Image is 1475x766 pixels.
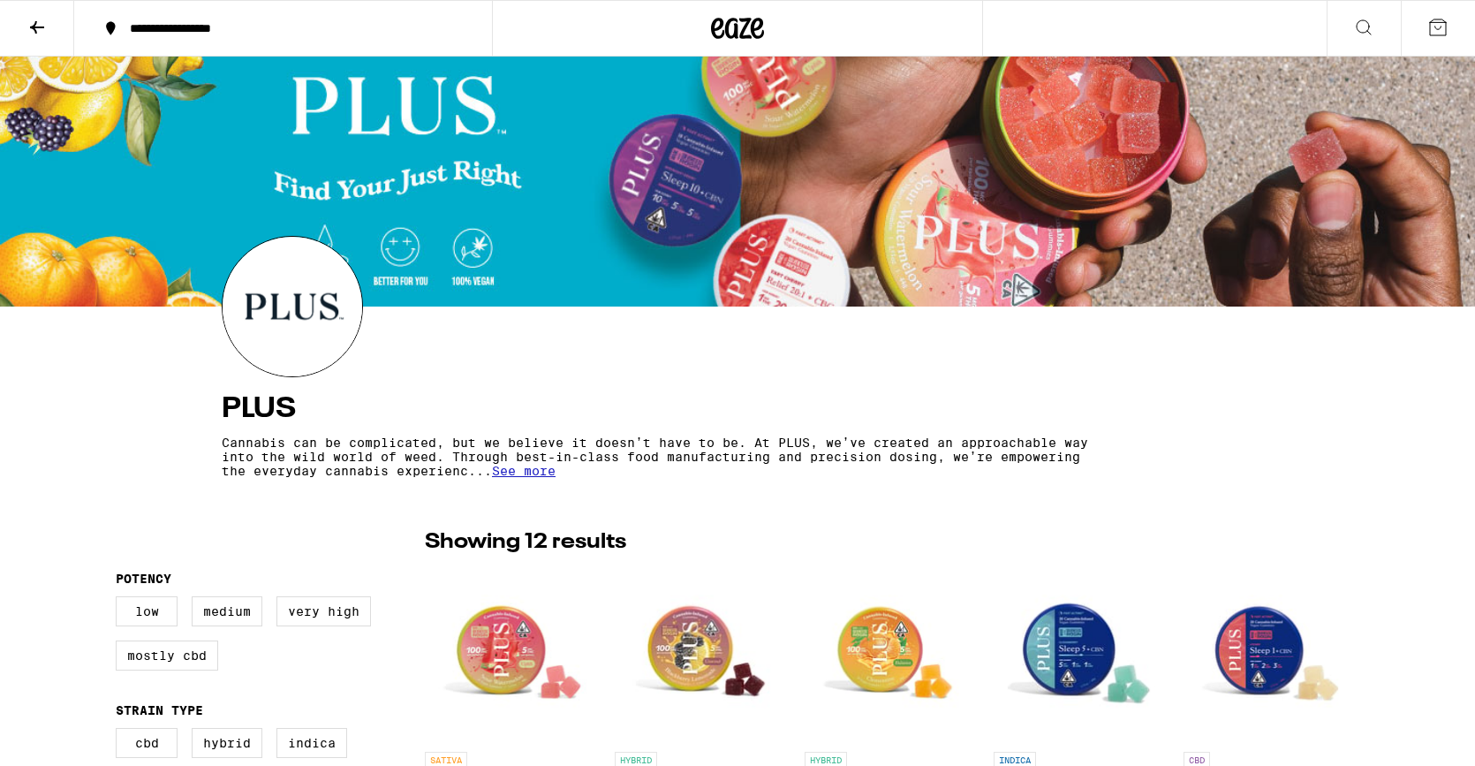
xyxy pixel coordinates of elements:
img: PLUS - Sour Watermelon UPLIFT Gummies [425,566,601,743]
img: PLUS logo [223,237,362,376]
label: CBD [116,728,178,758]
img: PLUS - Clementine CLASSIC Gummies [805,566,980,743]
label: Indica [276,728,347,758]
label: Very High [276,596,371,626]
img: PLUS - Lychee SLEEP 1:2:3 Gummies [1184,566,1359,743]
p: Showing 12 results [425,527,626,557]
h4: PLUS [222,395,1253,423]
legend: Potency [116,572,171,586]
label: Low [116,596,178,626]
p: Cannabis can be complicated, but we believe it doesn’t have to be. At PLUS, we’ve created an appr... [222,436,1098,478]
img: PLUS - Blackberry Lemonade CLASSIC Gummies [615,566,790,743]
label: Mostly CBD [116,641,218,671]
label: Medium [192,596,262,626]
img: PLUS - Cloudberry SLEEP 5:1:1 Gummies [994,566,1169,743]
label: Hybrid [192,728,262,758]
span: See more [492,464,556,478]
legend: Strain Type [116,703,203,717]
